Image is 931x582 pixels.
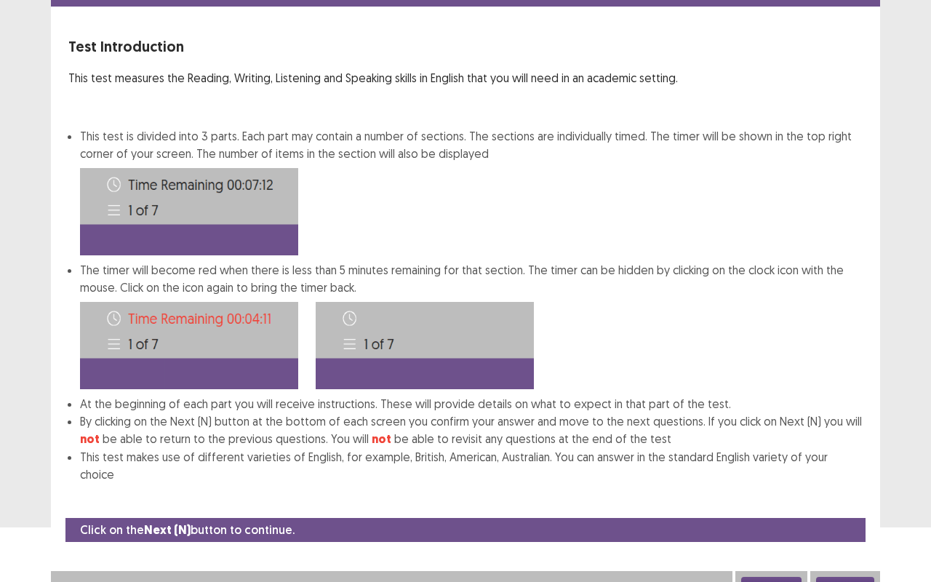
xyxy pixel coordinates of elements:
[372,431,391,447] strong: not
[80,261,863,395] li: The timer will become red when there is less than 5 minutes remaining for that section. The timer...
[80,431,100,447] strong: not
[80,521,295,539] p: Click on the button to continue.
[80,395,863,412] li: At the beginning of each part you will receive instructions. These will provide details on what t...
[80,448,863,483] li: This test makes use of different varieties of English, for example, British, American, Australian...
[80,127,863,255] li: This test is divided into 3 parts. Each part may contain a number of sections. The sections are i...
[80,302,298,389] img: Time-image
[316,302,534,389] img: Time-image
[68,69,863,87] p: This test measures the Reading, Writing, Listening and Speaking skills in English that you will n...
[80,412,863,448] li: By clicking on the Next (N) button at the bottom of each screen you confirm your answer and move ...
[68,36,863,57] p: Test Introduction
[144,522,191,538] strong: Next (N)
[80,168,298,255] img: Time-image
